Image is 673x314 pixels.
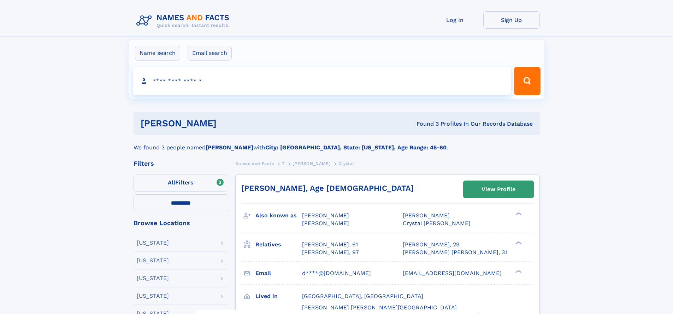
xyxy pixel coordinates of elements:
[255,267,302,279] h3: Email
[137,258,169,263] div: [US_STATE]
[255,239,302,251] h3: Relatives
[134,160,228,167] div: Filters
[168,179,175,186] span: All
[255,290,302,302] h3: Lived in
[514,212,522,216] div: ❯
[241,184,414,193] a: [PERSON_NAME], Age [DEMOGRAPHIC_DATA]
[206,144,253,151] b: [PERSON_NAME]
[514,67,540,95] button: Search Button
[134,135,540,152] div: We found 3 people named with .
[135,46,180,61] label: Name search
[403,270,502,276] span: [EMAIL_ADDRESS][DOMAIN_NAME]
[134,175,228,192] label: Filters
[134,11,235,30] img: Logo Names and Facts
[483,11,540,29] a: Sign Up
[282,161,285,166] span: T
[134,220,228,226] div: Browse Locations
[302,241,358,249] a: [PERSON_NAME], 61
[514,240,522,245] div: ❯
[514,269,522,274] div: ❯
[265,144,447,151] b: City: [GEOGRAPHIC_DATA], State: [US_STATE], Age Range: 45-60
[293,161,330,166] span: [PERSON_NAME]
[403,220,471,227] span: Crystal [PERSON_NAME]
[302,304,457,311] span: [PERSON_NAME] [PERSON_NAME][GEOGRAPHIC_DATA]
[141,119,317,128] h1: [PERSON_NAME]
[137,293,169,299] div: [US_STATE]
[317,120,533,128] div: Found 3 Profiles In Our Records Database
[133,67,511,95] input: search input
[293,159,330,168] a: [PERSON_NAME]
[464,181,533,198] a: View Profile
[137,240,169,246] div: [US_STATE]
[302,249,359,256] a: [PERSON_NAME], 97
[403,212,450,219] span: [PERSON_NAME]
[482,181,515,198] div: View Profile
[338,161,354,166] span: Crystal
[137,275,169,281] div: [US_STATE]
[403,249,507,256] a: [PERSON_NAME] [PERSON_NAME], 31
[302,293,423,299] span: [GEOGRAPHIC_DATA], [GEOGRAPHIC_DATA]
[188,46,232,61] label: Email search
[235,159,274,168] a: Names and Facts
[282,159,285,168] a: T
[302,220,349,227] span: [PERSON_NAME]
[427,11,483,29] a: Log In
[403,241,460,249] a: [PERSON_NAME], 29
[255,210,302,222] h3: Also known as
[302,212,349,219] span: [PERSON_NAME]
